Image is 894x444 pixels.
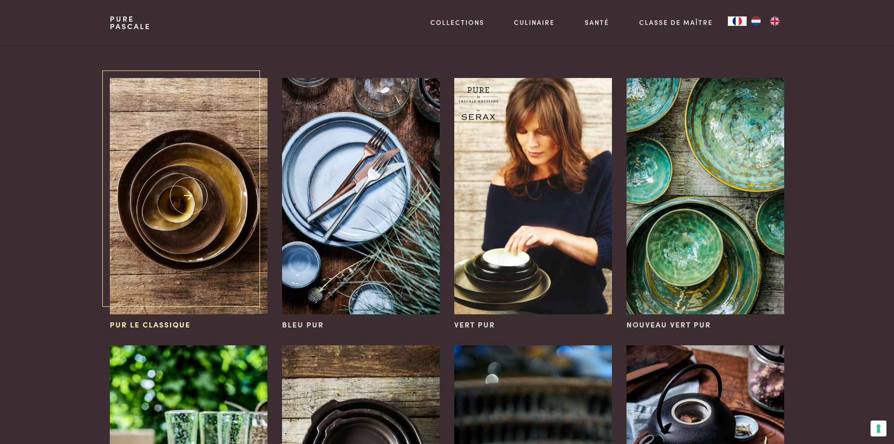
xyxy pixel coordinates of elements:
aside: Language selected: Français [728,16,784,26]
span: Nouveau vert pur [627,319,711,330]
ul: Language list [747,16,784,26]
a: PurePascale [110,15,151,30]
a: EN [765,16,784,26]
a: FR [728,16,747,26]
a: Pur le classique Pur le classique [110,78,267,330]
span: Vert pur [454,319,495,330]
a: Nouveau vert pur Nouveau vert pur [627,78,784,330]
a: Bleu pur Bleu pur [282,78,439,330]
a: Collections [430,17,484,27]
img: Bleu pur [282,78,439,314]
span: Pur le classique [110,319,191,330]
img: Pur le classique [110,78,267,314]
img: Nouveau vert pur [627,78,784,314]
span: Bleu pur [282,319,324,330]
button: Vos préférences en matière de consentement pour les technologies de suivi [871,421,886,436]
a: NL [747,16,765,26]
a: Santé [585,17,609,27]
a: Classe de maître [639,17,713,27]
div: Language [728,16,747,26]
img: Vert pur [454,78,611,314]
a: Culinaire [514,17,555,27]
a: Vert pur Vert pur [454,78,611,330]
